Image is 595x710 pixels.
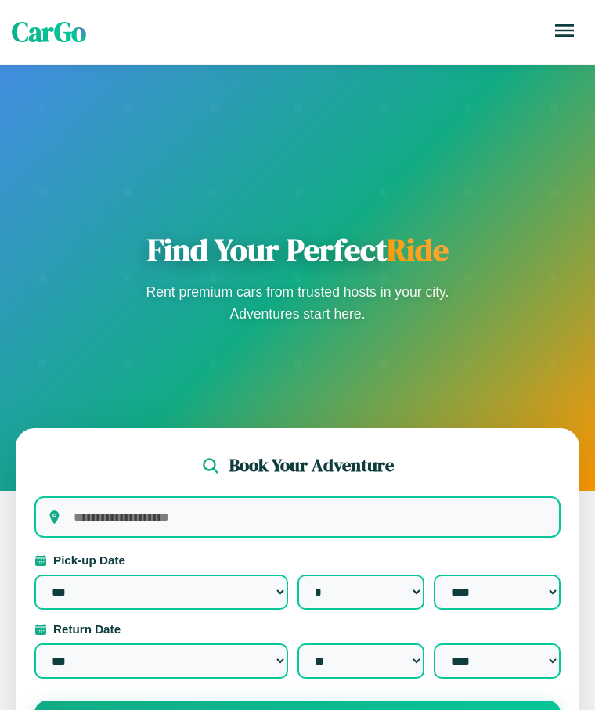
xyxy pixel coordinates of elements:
span: Ride [387,229,449,271]
h1: Find Your Perfect [141,231,454,269]
label: Pick-up Date [34,553,561,567]
p: Rent premium cars from trusted hosts in your city. Adventures start here. [141,281,454,325]
h2: Book Your Adventure [229,453,394,478]
span: CarGo [12,13,86,51]
label: Return Date [34,622,561,636]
